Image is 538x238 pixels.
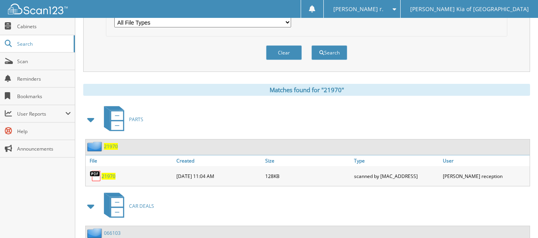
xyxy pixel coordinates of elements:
a: Type [352,155,441,166]
span: CAR DEALS [129,203,154,209]
iframe: Chat Widget [498,200,538,238]
img: folder2.png [87,141,104,151]
img: scan123-logo-white.svg [8,4,68,14]
a: 21970 [104,143,118,150]
a: Size [263,155,352,166]
div: [DATE] 11:04 AM [174,168,263,184]
span: PARTS [129,116,143,123]
button: Clear [266,45,302,60]
span: Reminders [17,75,71,82]
a: File [86,155,174,166]
a: Created [174,155,263,166]
span: Scan [17,58,71,65]
a: CAR DEALS [99,190,154,222]
div: [PERSON_NAME] reception [441,168,530,184]
span: [PERSON_NAME] Kia of [GEOGRAPHIC_DATA] [410,7,529,12]
a: 21970 [102,173,115,180]
img: PDF.png [90,170,102,182]
a: PARTS [99,104,143,135]
span: Search [17,41,70,47]
div: Matches found for "21970" [83,84,530,96]
div: 128KB [263,168,352,184]
span: Cabinets [17,23,71,30]
div: scanned by [MAC_ADDRESS] [352,168,441,184]
span: Help [17,128,71,135]
span: User Reports [17,110,65,117]
button: Search [311,45,347,60]
span: Announcements [17,145,71,152]
a: 066103 [104,230,121,236]
span: Bookmarks [17,93,71,100]
a: User [441,155,530,166]
span: [PERSON_NAME] r. [333,7,383,12]
img: folder2.png [87,228,104,238]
